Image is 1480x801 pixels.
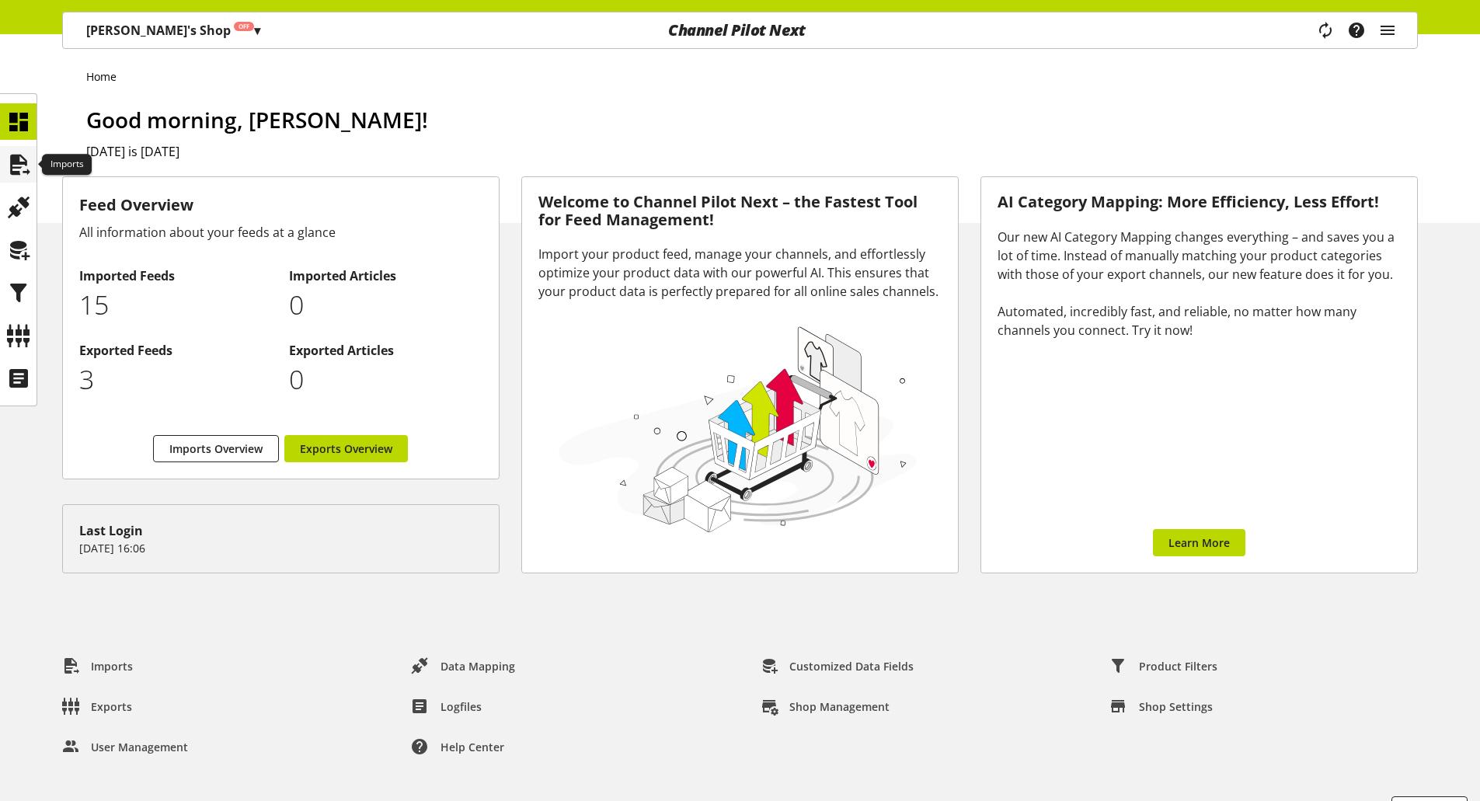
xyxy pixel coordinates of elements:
[1139,698,1213,715] span: Shop Settings
[998,228,1401,340] div: Our new AI Category Mapping changes everything – and saves you a lot of time. Instead of manually...
[284,435,408,462] a: Exports Overview
[239,22,249,31] span: Off
[79,285,273,325] p: 15
[86,105,428,134] span: Good morning, [PERSON_NAME]!
[399,733,517,761] a: Help center
[1168,535,1230,551] span: Learn More
[1098,692,1225,720] a: Shop Settings
[86,21,260,40] p: [PERSON_NAME]'s Shop
[289,266,482,285] h2: Imported Articles
[79,266,273,285] h2: Imported Feeds
[538,245,942,301] div: Import your product feed, manage your channels, and effortlessly optimize your product data with ...
[1098,652,1230,680] a: Product Filters
[62,12,1418,49] nav: main navigation
[254,22,260,39] span: ▾
[554,320,922,537] img: 78e1b9dcff1e8392d83655fcfc870417.svg
[50,652,145,680] a: Imports
[79,223,482,242] div: All information about your feeds at a glance
[441,658,515,674] span: Data Mapping
[538,193,942,228] h3: Welcome to Channel Pilot Next – the Fastest Tool for Feed Management!
[399,652,528,680] a: Data Mapping
[79,193,482,217] h3: Feed Overview
[91,739,188,755] span: User Management
[1139,658,1217,674] span: Product Filters
[91,658,133,674] span: Imports
[441,698,482,715] span: Logfiles
[399,692,494,720] a: Logfiles
[153,435,279,462] a: Imports Overview
[289,341,482,360] h2: Exported Articles
[79,521,482,540] div: Last Login
[789,658,914,674] span: Customized Data Fields
[50,692,145,720] a: Exports
[86,142,1418,161] h2: [DATE] is [DATE]
[91,698,132,715] span: Exports
[748,692,902,720] a: Shop Management
[79,360,273,399] p: 3
[79,540,482,556] p: [DATE] 16:06
[441,739,504,755] span: Help center
[1153,529,1245,556] a: Learn More
[998,193,1401,211] h3: AI Category Mapping: More Efficiency, Less Effort!
[169,441,263,457] span: Imports Overview
[79,341,273,360] h2: Exported Feeds
[42,154,92,176] div: Imports
[289,285,482,325] p: 0
[789,698,890,715] span: Shop Management
[50,733,200,761] a: User Management
[748,652,926,680] a: Customized Data Fields
[300,441,392,457] span: Exports Overview
[289,360,482,399] p: 0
